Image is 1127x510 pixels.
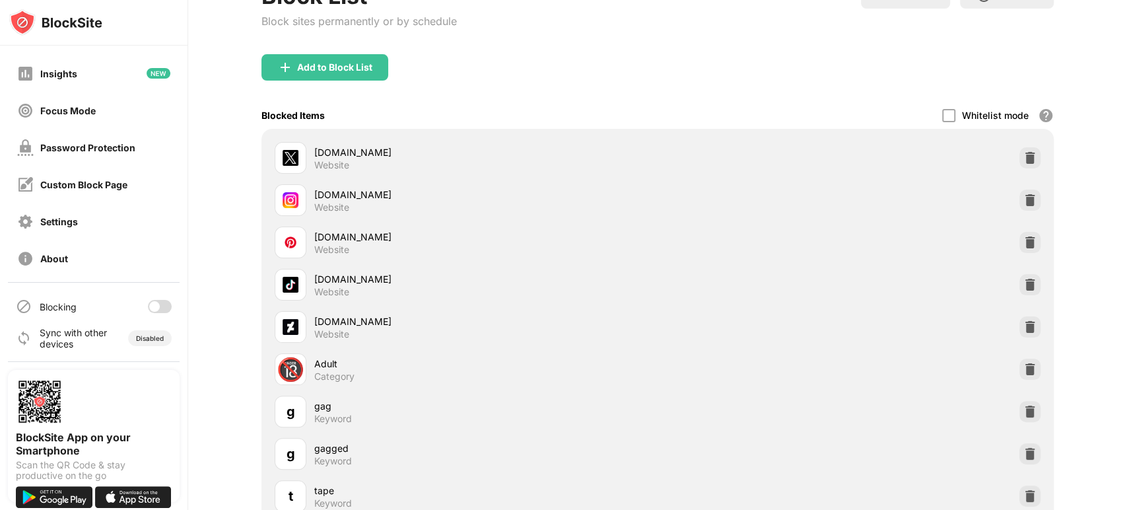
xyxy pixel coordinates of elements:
div: Custom Block Page [40,179,127,190]
img: insights-off.svg [17,65,34,82]
div: [DOMAIN_NAME] [314,145,658,159]
div: [DOMAIN_NAME] [314,272,658,286]
div: Block sites permanently or by schedule [261,15,457,28]
div: gagged [314,441,658,455]
div: Website [314,159,349,171]
div: 🔞 [277,356,304,383]
div: Sync with other devices [40,327,108,349]
div: [DOMAIN_NAME] [314,188,658,201]
div: Website [314,328,349,340]
img: get-it-on-google-play.svg [16,486,92,508]
img: sync-icon.svg [16,330,32,346]
div: Keyword [314,455,352,467]
div: [DOMAIN_NAME] [314,230,658,244]
img: customize-block-page-off.svg [17,176,34,193]
div: Keyword [314,497,352,509]
div: Adult [314,357,658,371]
div: gag [314,399,658,413]
img: favicons [283,319,298,335]
img: favicons [283,150,298,166]
div: Focus Mode [40,105,96,116]
div: Website [314,286,349,298]
img: blocking-icon.svg [16,299,32,314]
img: options-page-qr-code.png [16,378,63,425]
div: Whitelist mode [962,110,1029,121]
div: About [40,253,68,264]
div: Settings [40,216,78,227]
img: about-off.svg [17,250,34,267]
div: Blocked Items [261,110,325,121]
img: new-icon.svg [147,68,170,79]
img: focus-off.svg [17,102,34,119]
img: favicons [283,235,298,250]
img: password-protection-off.svg [17,139,34,156]
div: g [287,402,295,421]
img: settings-off.svg [17,213,34,230]
div: Category [314,371,355,382]
div: t [289,486,293,506]
img: logo-blocksite.svg [9,9,102,36]
div: Disabled [136,334,164,342]
div: Website [314,244,349,256]
div: Insights [40,68,77,79]
div: Blocking [40,301,77,312]
img: download-on-the-app-store.svg [95,486,172,508]
img: favicons [283,192,298,208]
div: tape [314,484,658,497]
div: [DOMAIN_NAME] [314,314,658,328]
div: BlockSite App on your Smartphone [16,431,172,457]
div: Scan the QR Code & stay productive on the go [16,460,172,481]
div: g [287,444,295,464]
div: Add to Block List [297,62,372,73]
div: Keyword [314,413,352,425]
img: favicons [283,277,298,293]
div: Website [314,201,349,213]
div: Password Protection [40,142,135,153]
